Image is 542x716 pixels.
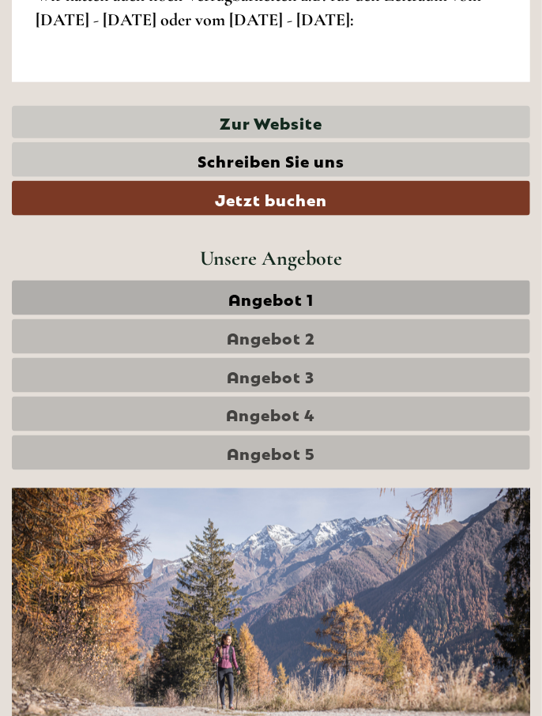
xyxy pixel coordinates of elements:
div: Unsere Angebote [12,243,530,273]
small: 12:13 [24,77,224,88]
a: Zur Website [12,106,530,138]
a: Jetzt buchen [12,181,530,216]
a: Schreiben Sie uns [12,142,530,177]
div: [GEOGRAPHIC_DATA] [24,46,224,58]
span: Angebot 5 [227,442,315,464]
span: Angebot 1 [228,287,314,309]
div: Montag [199,12,272,39]
div: Guten Tag, wie können wir Ihnen helfen? [12,43,232,91]
span: Angebot 2 [227,326,315,348]
button: Senden [360,409,471,444]
span: Angebot 4 [227,403,316,425]
span: Angebot 3 [228,364,315,386]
